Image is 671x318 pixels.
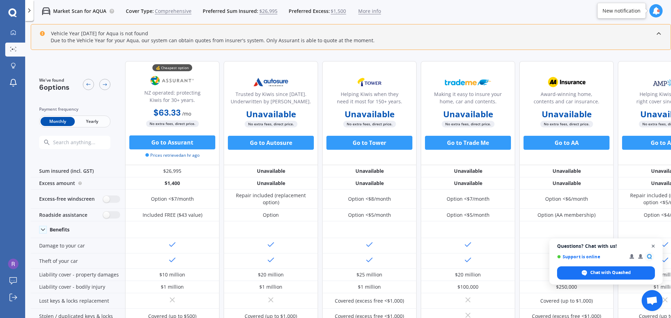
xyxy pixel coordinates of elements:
[145,152,200,158] span: Prices retrieved an hr ago
[224,177,318,190] div: Unavailable
[182,110,191,117] span: / mo
[343,121,396,127] span: No extra fees, direct price.
[258,271,284,278] div: $20 million
[348,195,391,202] div: Option <$8/month
[590,269,631,276] span: Chat with Quashed
[348,212,391,219] div: Option <$5/month
[39,77,70,83] span: We've found
[146,120,199,127] span: No extra fees, direct price.
[152,64,192,71] div: 💰 Cheapest option
[126,8,154,15] span: Cover Type:
[545,195,588,202] div: Option <$6/month
[525,90,608,108] div: Award-winning home, contents and car insurance.
[75,117,109,126] span: Yearly
[125,177,219,190] div: $1,400
[455,271,481,278] div: $20 million
[427,90,509,108] div: Making it easy to insure your home, car and contents.
[537,212,596,219] div: Option (AA membership)
[540,297,593,304] div: Covered (up to $1,000)
[31,165,125,177] div: Sum insured (incl. GST)
[331,8,346,15] span: $1,500
[557,266,655,280] div: Chat with Quashed
[259,283,282,290] div: $1 million
[31,238,125,253] div: Damage to your car
[557,243,655,249] span: Questions? Chat with us!
[524,136,609,150] button: Go to AA
[39,30,148,37] div: Vehicle Year [DATE] for Aqua is not found
[151,195,194,202] div: Option <$7/month
[642,290,663,311] div: Open chat
[229,192,313,206] div: Repair included (replacement option)
[248,73,294,91] img: Autosure.webp
[421,165,515,177] div: Unavailable
[346,73,392,91] img: Tower.webp
[649,242,658,251] span: Close chat
[42,7,50,15] img: car.f15378c7a67c060ca3f3.svg
[326,136,412,150] button: Go to Tower
[245,121,297,127] span: No extra fees, direct price.
[149,72,195,89] img: Assurant.png
[356,271,382,278] div: $25 million
[131,89,214,106] div: NZ operated; protecting Kiwis for 30+ years.
[31,253,125,269] div: Theft of your car
[159,271,185,278] div: $10 million
[443,111,493,118] b: Unavailable
[8,259,19,269] img: ACg8ocIi7XKsKjiKiT6P9xajQWLA39sWrEgcR8vJsJwG9uUiB3De7w=s96-c
[41,117,75,126] span: Monthly
[457,283,478,290] div: $100,000
[31,281,125,293] div: Liability cover - bodily injury
[289,8,330,15] span: Preferred Excess:
[557,254,625,259] span: Support is online
[31,209,125,221] div: Roadside assistance
[556,283,577,290] div: $250,000
[345,111,395,118] b: Unavailable
[328,90,411,108] div: Helping Kiwis when they need it most for 150+ years.
[358,8,381,15] span: More info
[335,297,404,304] div: Covered (excess free <$1,000)
[153,107,181,118] b: $63.33
[52,139,124,146] input: Search anything...
[322,177,417,190] div: Unavailable
[31,269,125,281] div: Liability cover - property damages
[540,121,593,127] span: No extra fees, direct price.
[322,165,417,177] div: Unavailable
[543,73,590,91] img: AA.webp
[442,121,495,127] span: No extra fees, direct price.
[161,283,184,290] div: $1 million
[421,177,515,190] div: Unavailable
[143,212,202,219] div: Included FREE ($43 value)
[39,37,662,44] div: Due to the Vehicle Year for your Aqua, our system can obtain quotes from insurer's system. Only A...
[425,136,511,150] button: Go to Trade Me
[228,136,314,150] button: Go to Autosure
[50,227,70,233] div: Benefits
[230,90,312,108] div: Trusted by Kiwis since [DATE]. Underwritten by [PERSON_NAME].
[447,212,490,219] div: Option <$5/month
[53,8,106,15] p: Market Scan for AQUA
[224,165,318,177] div: Unavailable
[129,135,215,149] button: Go to Assurant
[358,283,381,290] div: $1 million
[519,165,614,177] div: Unavailable
[447,195,490,202] div: Option <$7/month
[519,177,614,190] div: Unavailable
[39,83,70,92] span: 6 options
[125,165,219,177] div: $26,995
[263,212,279,219] div: Option
[203,8,258,15] span: Preferred Sum Insured:
[31,177,125,190] div: Excess amount
[259,8,277,15] span: $26,995
[31,190,125,209] div: Excess-free windscreen
[155,8,192,15] span: Comprehensive
[31,293,125,309] div: Lost keys & locks replacement
[542,111,592,118] b: Unavailable
[445,73,491,91] img: Trademe.webp
[603,7,641,14] div: New notification
[39,106,110,113] div: Payment frequency
[246,111,296,118] b: Unavailable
